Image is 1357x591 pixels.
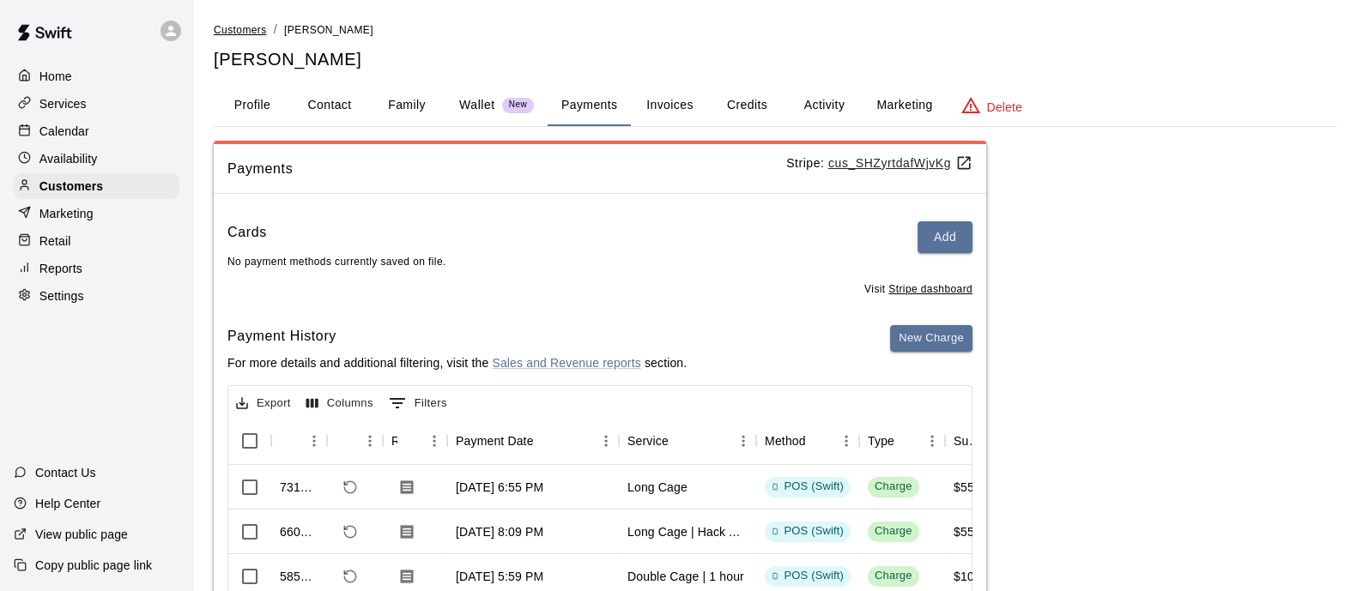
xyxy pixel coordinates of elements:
div: POS (Swift) [772,479,844,495]
button: Invoices [631,85,708,126]
button: Add [918,221,972,253]
p: Services [39,95,87,112]
a: Availability [14,146,179,172]
u: Stripe dashboard [888,283,972,295]
span: Refund payment [336,473,365,502]
button: Export [232,390,295,417]
p: Help Center [35,495,100,512]
div: Receipt [383,417,447,465]
p: Wallet [459,96,495,114]
h6: Payment History [227,325,687,347]
p: Marketing [39,205,94,222]
div: POS (Swift) [772,523,844,540]
div: Receipt [391,417,397,465]
a: Settings [14,283,179,309]
div: $105.00 [954,568,998,585]
button: Menu [421,428,447,454]
div: Jun 20, 2025, 8:09 PM [456,523,543,540]
div: Long Cage [627,479,688,496]
div: Aug 1, 2025, 6:55 PM [456,479,543,496]
div: POS (Swift) [772,568,844,584]
span: Refund payment [336,562,365,591]
button: Menu [730,428,756,454]
div: 731700 [280,479,318,496]
span: No payment methods currently saved on file. [227,256,446,268]
button: Download Receipt [391,516,422,547]
button: New Charge [890,325,972,352]
div: $55.00 [954,479,991,496]
button: Download Receipt [391,472,422,503]
p: Customers [39,178,103,195]
div: Home [14,63,179,89]
button: Menu [301,428,327,454]
div: Subtotal [954,417,981,465]
button: Profile [214,85,291,126]
div: Double Cage | 1 hour [627,568,744,585]
button: Family [368,85,445,126]
a: Customers [214,22,267,36]
span: [PERSON_NAME] [284,24,373,36]
p: Stripe: [786,154,972,172]
span: New [502,100,534,111]
button: Select columns [302,390,378,417]
div: 660294 [280,523,318,540]
div: Retail [14,228,179,254]
li: / [274,21,277,39]
button: Sort [336,429,360,453]
button: Sort [806,429,830,453]
button: Menu [593,428,619,454]
a: cus_SHZyrtdafWjvKg [828,156,972,170]
div: 585711 [280,568,318,585]
div: Type [868,417,894,465]
span: Customers [214,24,267,36]
button: Menu [357,428,383,454]
button: Activity [785,85,863,126]
div: Service [627,417,669,465]
div: Long Cage | Hack Attack [627,523,748,540]
div: Method [756,417,859,465]
div: Payment Date [447,417,619,465]
div: May 9, 2025, 5:59 PM [456,568,543,585]
div: Type [859,417,945,465]
a: Calendar [14,118,179,144]
button: Show filters [385,389,451,417]
p: Contact Us [35,464,96,481]
a: Sales and Revenue reports [492,356,640,370]
nav: breadcrumb [214,21,1336,39]
button: Sort [397,429,421,453]
button: Credits [708,85,785,126]
p: Copy public page link [35,557,152,574]
a: Customers [14,173,179,199]
button: Payments [548,85,631,126]
div: Charge [875,523,912,540]
p: Calendar [39,123,89,140]
button: Sort [280,429,304,453]
h5: [PERSON_NAME] [214,48,1336,71]
button: Marketing [863,85,946,126]
span: Refund payment [336,517,365,546]
a: Reports [14,256,179,281]
button: Sort [894,429,918,453]
div: $55.00 [954,523,991,540]
p: Reports [39,260,82,277]
p: Delete [987,99,1022,116]
span: Visit [864,281,972,299]
p: Home [39,68,72,85]
p: For more details and additional filtering, visit the section. [227,354,687,371]
button: Sort [534,429,558,453]
h6: Cards [227,221,267,253]
div: Services [14,91,179,117]
div: Method [765,417,806,465]
div: Charge [875,568,912,584]
button: Contact [291,85,368,126]
button: Menu [833,428,859,454]
p: View public page [35,526,128,543]
div: basic tabs example [214,85,1336,126]
button: Menu [919,428,945,454]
